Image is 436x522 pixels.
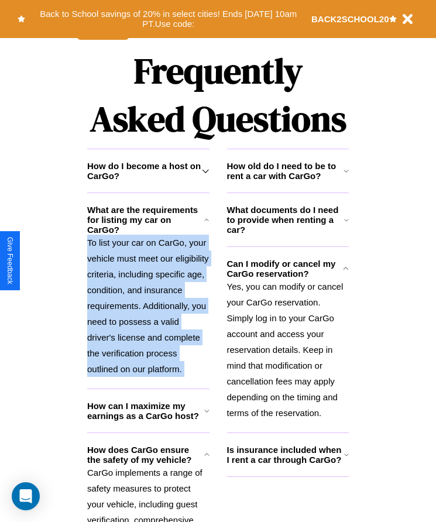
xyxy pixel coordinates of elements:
[87,205,204,235] h3: What are the requirements for listing my car on CarGo?
[87,161,202,181] h3: How do I become a host on CarGo?
[12,482,40,510] div: Open Intercom Messenger
[227,161,344,181] h3: How old do I need to be to rent a car with CarGo?
[311,14,389,24] b: BACK2SCHOOL20
[87,445,204,465] h3: How does CarGo ensure the safety of my vehicle?
[227,279,349,421] p: Yes, you can modify or cancel your CarGo reservation. Simply log in to your CarGo account and acc...
[6,237,14,284] div: Give Feedback
[87,235,210,377] p: To list your car on CarGo, your vehicle must meet our eligibility criteria, including specific ag...
[227,445,344,465] h3: Is insurance included when I rent a car through CarGo?
[25,6,311,32] button: Back to School savings of 20% in select cities! Ends [DATE] 10am PT.Use code:
[87,41,349,149] h1: Frequently Asked Questions
[87,401,204,421] h3: How can I maximize my earnings as a CarGo host?
[227,205,345,235] h3: What documents do I need to provide when renting a car?
[227,259,344,279] h3: Can I modify or cancel my CarGo reservation?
